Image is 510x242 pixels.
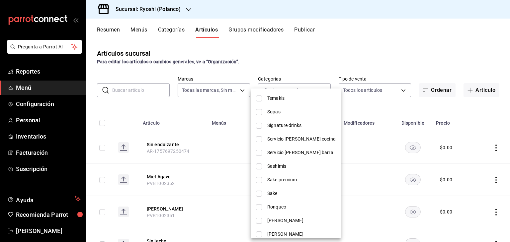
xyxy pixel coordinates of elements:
[267,149,336,156] span: Servicio [PERSON_NAME] barra
[267,217,336,224] span: [PERSON_NAME]
[267,95,336,102] span: Temakis
[267,163,336,170] span: Sashimis
[267,136,336,143] span: Servicio [PERSON_NAME] cocina
[267,122,336,129] span: Signature drinks
[267,231,336,238] span: [PERSON_NAME]
[267,108,336,115] span: Sopas
[267,176,336,183] span: Sake premium
[267,204,336,211] span: Ronqueo
[267,190,336,197] span: Sake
